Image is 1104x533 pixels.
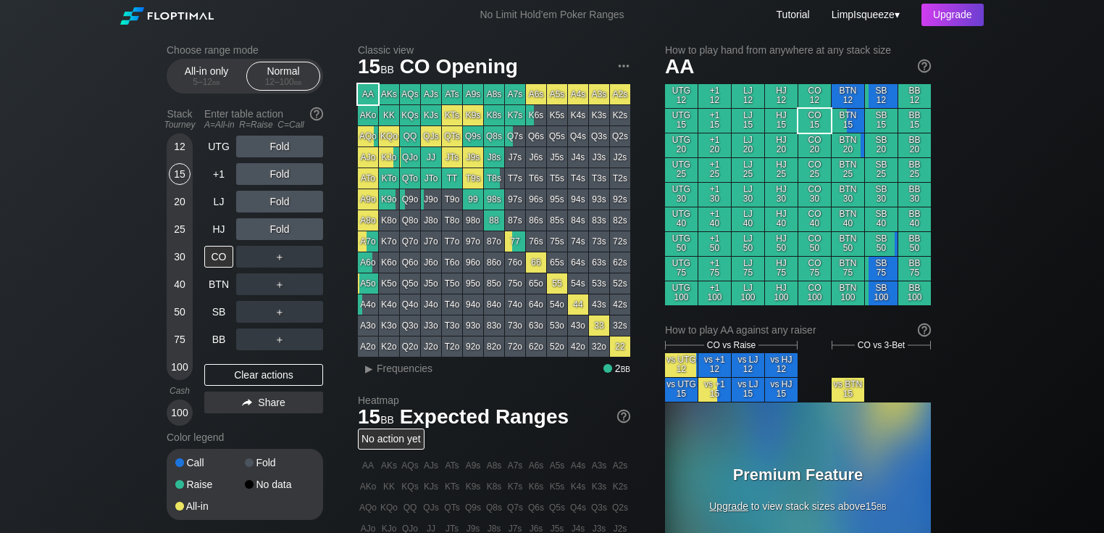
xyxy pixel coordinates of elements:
div: BB 100 [898,281,931,305]
div: CO 50 [798,232,831,256]
div: T9s [463,168,483,189]
div: ATo [358,168,378,189]
h2: Choose range mode [167,44,323,56]
div: 54o [547,294,567,315]
div: CO [204,246,233,268]
div: SB 30 [865,183,898,207]
div: BB 30 [898,183,931,207]
div: Q4o [400,294,420,315]
div: BTN 25 [832,158,864,182]
div: T4s [568,168,588,189]
div: 43o [568,315,588,336]
div: BTN 20 [832,133,864,157]
div: +1 50 [698,232,731,256]
div: TT [442,168,462,189]
div: HJ 20 [765,133,798,157]
div: 73s [589,231,609,252]
div: 97s [505,189,525,210]
div: Q9s [463,126,483,146]
div: BTN [204,273,233,295]
div: Tourney [161,120,198,130]
div: 100 [169,356,191,378]
div: LJ 75 [732,257,764,281]
div: 55 [547,273,567,294]
div: Q7o [400,231,420,252]
div: Q7s [505,126,525,146]
div: BB 75 [898,257,931,281]
div: BTN 30 [832,183,864,207]
div: AA [358,84,378,104]
div: T4o [442,294,462,315]
div: 12 – 100 [253,77,314,87]
div: 77 [505,231,525,252]
div: A5s [547,84,567,104]
div: LJ 25 [732,158,764,182]
div: LJ [204,191,233,212]
div: A=All-in R=Raise C=Call [204,120,323,130]
div: 42o [568,336,588,357]
div: JJ [421,147,441,168]
div: K4o [379,294,399,315]
div: +1 40 [698,207,731,231]
div: 52s [610,273,630,294]
div: SB 15 [865,109,898,133]
div: Upgrade [921,4,984,26]
h2: How to play hand from anywhere at any stack size [665,44,931,56]
div: 85o [484,273,504,294]
div: SB 100 [865,281,898,305]
div: 92o [463,336,483,357]
div: 87s [505,210,525,231]
div: Q6o [400,252,420,273]
div: AQs [400,84,420,104]
div: T7s [505,168,525,189]
div: T7o [442,231,462,252]
div: J3o [421,315,441,336]
div: UTG 75 [665,257,698,281]
div: A2s [610,84,630,104]
div: 52o [547,336,567,357]
div: BB 25 [898,158,931,182]
div: CO 20 [798,133,831,157]
div: ▾ [828,7,902,22]
div: A3s [589,84,609,104]
div: Raise [175,479,245,489]
div: T2o [442,336,462,357]
div: A7s [505,84,525,104]
div: T3o [442,315,462,336]
div: 50 [169,301,191,323]
div: BB 15 [898,109,931,133]
div: K8s [484,105,504,125]
img: help.32db89a4.svg [616,408,632,424]
div: CO 75 [798,257,831,281]
div: A2o [358,336,378,357]
div: A3o [358,315,378,336]
div: 88 [484,210,504,231]
div: K5s [547,105,567,125]
div: A8o [358,210,378,231]
div: ＋ [236,246,323,268]
div: 84o [484,294,504,315]
div: UTG 20 [665,133,698,157]
div: J6o [421,252,441,273]
div: KK [379,105,399,125]
div: Q2s [610,126,630,146]
div: A7o [358,231,378,252]
div: 96o [463,252,483,273]
div: 53o [547,315,567,336]
div: LJ 40 [732,207,764,231]
div: 64s [568,252,588,273]
div: 98o [463,210,483,231]
div: T8o [442,210,462,231]
div: J2s [610,147,630,168]
div: BB [204,329,233,350]
div: 76s [526,231,546,252]
div: Fold [236,191,323,212]
span: bb [294,77,302,87]
div: ＋ [236,273,323,295]
div: 20 [169,191,191,212]
div: CO 25 [798,158,831,182]
div: Q3s [589,126,609,146]
div: K9o [379,189,399,210]
div: K2s [610,105,630,125]
div: HJ 15 [765,109,798,133]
